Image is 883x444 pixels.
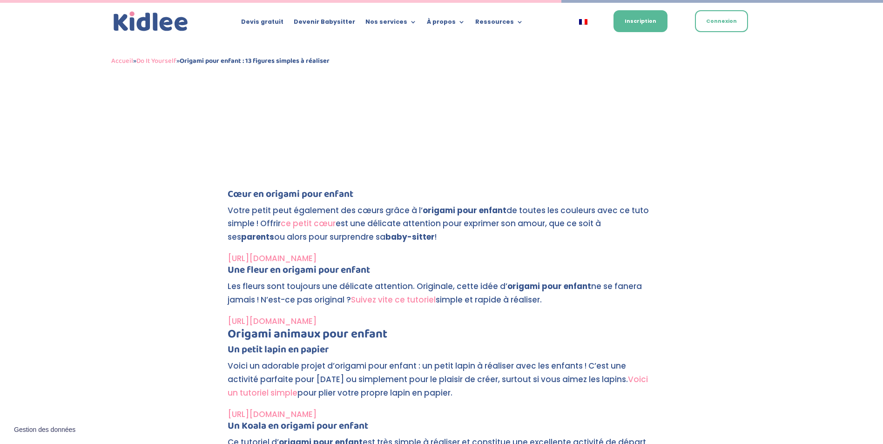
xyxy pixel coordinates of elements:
[180,55,330,67] strong: Origami pour enfant : 13 figures simples à réaliser
[241,19,283,29] a: Devis gratuit
[294,19,355,29] a: Devenir Babysitter
[507,281,591,292] strong: origami pour enfant
[228,204,656,252] p: Votre petit peut également des cœurs grâce à l’ de toutes les couleurs avec ce tuto simple ! Offr...
[228,280,656,315] p: Les fleurs sont toujours une délicate attention. Originale, cette idée d’ ne se fanera jamais ! N...
[385,231,435,242] strong: baby-sitter
[281,218,336,229] a: ce petit cœur
[228,359,656,408] p: Voici un adorable projet d’origami pour enfant : un petit lapin à réaliser avec les enfants ! C’e...
[228,265,656,280] h4: Une fleur en origami pour enfant
[228,421,656,436] h4: Un Koala en origami pour enfant
[579,19,587,25] img: Français
[351,294,436,305] a: Suivez vite ce tutoriel
[427,19,465,29] a: À propos
[475,19,523,29] a: Ressources
[111,9,190,34] img: logo_kidlee_bleu
[613,10,667,32] a: Inscription
[228,316,317,327] a: [URL][DOMAIN_NAME]
[228,345,656,359] h4: Un petit lapin en papier
[228,409,317,420] a: [URL][DOMAIN_NAME]
[111,55,133,67] a: Accueil
[136,55,176,67] a: Do It Yourself
[228,328,656,345] h3: Origami animaux pour enfant
[241,231,274,242] strong: parents
[228,189,656,204] h4: Cœur en origami pour enfant
[695,10,748,32] a: Connexion
[14,426,75,434] span: Gestion des données
[365,19,417,29] a: Nos services
[8,420,81,440] button: Gestion des données
[228,253,317,264] a: [URL][DOMAIN_NAME]
[111,55,330,67] span: » »
[111,9,190,34] a: Kidlee Logo
[423,205,506,216] strong: origami pour enfant
[228,374,648,398] a: Voici un tutoriel simple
